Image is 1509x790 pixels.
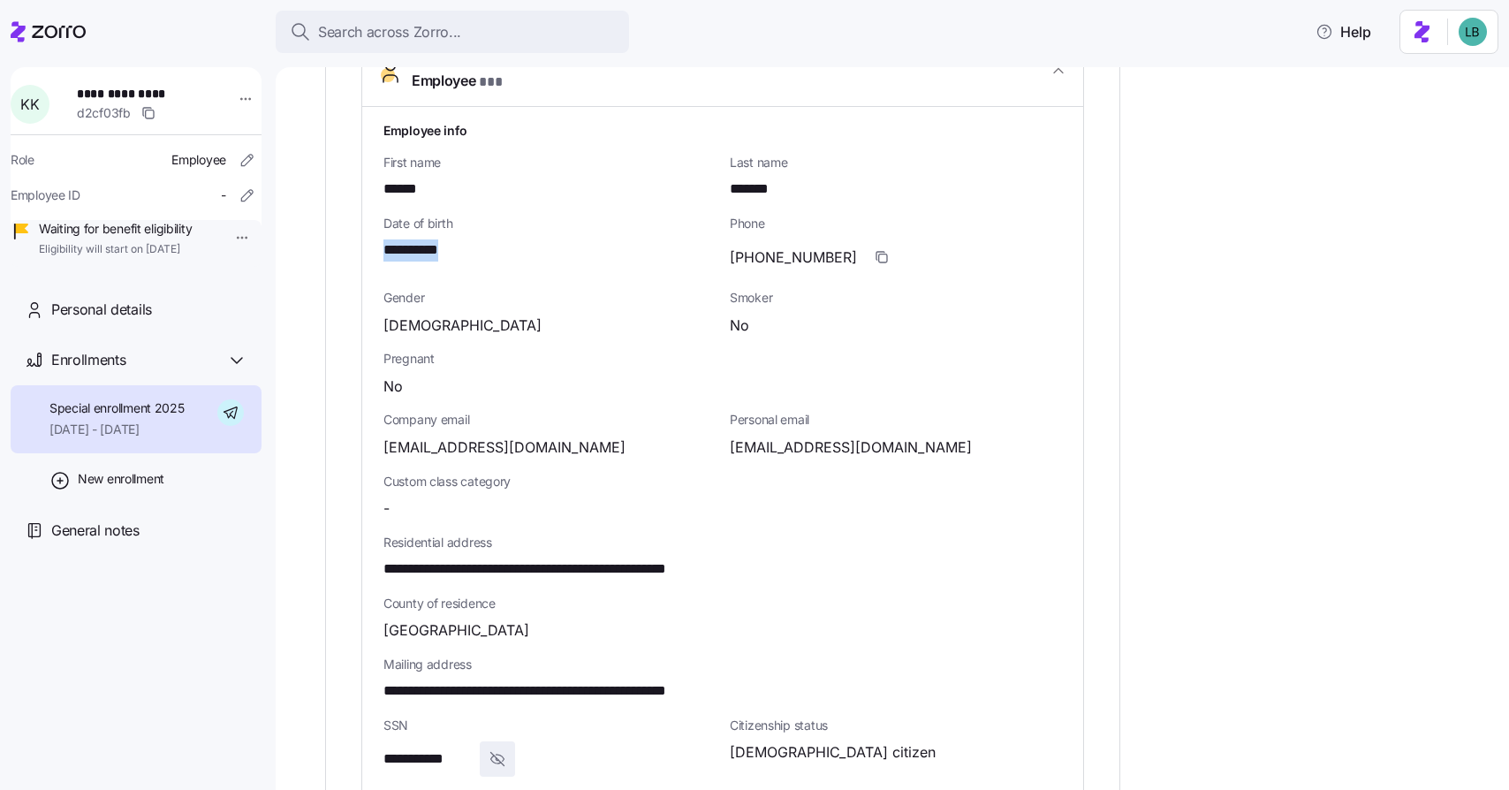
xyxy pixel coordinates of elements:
span: Special enrollment 2025 [49,399,185,417]
span: Company email [383,411,716,429]
span: New enrollment [78,470,164,488]
span: [DEMOGRAPHIC_DATA] [383,315,542,337]
span: Waiting for benefit eligibility [39,220,192,238]
span: Employee [171,151,226,169]
span: Residential address [383,534,1062,551]
span: d2cf03fb [77,104,131,122]
span: First name [383,154,716,171]
span: General notes [51,520,140,542]
img: 55738f7c4ee29e912ff6c7eae6e0401b [1459,18,1487,46]
h1: Employee info [383,121,1062,140]
span: Citizenship status [730,717,1062,734]
span: Personal details [51,299,152,321]
span: [PHONE_NUMBER] [730,247,857,269]
span: Custom class category [383,473,716,490]
span: Search across Zorro... [318,21,461,43]
span: [EMAIL_ADDRESS][DOMAIN_NAME] [730,437,972,459]
span: County of residence [383,595,1062,612]
span: Employee ID [11,186,80,204]
span: - [383,498,390,520]
span: Help [1316,21,1371,42]
span: [EMAIL_ADDRESS][DOMAIN_NAME] [383,437,626,459]
span: - [221,186,226,204]
span: Personal email [730,411,1062,429]
span: [DATE] - [DATE] [49,421,185,438]
button: Search across Zorro... [276,11,629,53]
span: Eligibility will start on [DATE] [39,242,192,257]
button: Help [1301,14,1385,49]
span: Gender [383,289,716,307]
span: Mailing address [383,656,1062,673]
span: SSN [383,717,716,734]
span: Pregnant [383,350,1062,368]
span: No [730,315,749,337]
span: Role [11,151,34,169]
span: K K [20,97,39,111]
span: Last name [730,154,1062,171]
span: [DEMOGRAPHIC_DATA] citizen [730,741,936,763]
span: Phone [730,215,1062,232]
span: Enrollments [51,349,125,371]
span: Employee [412,49,582,92]
span: [GEOGRAPHIC_DATA] [383,619,529,642]
span: Smoker [730,289,1062,307]
span: Date of birth [383,215,716,232]
span: No [383,376,403,398]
